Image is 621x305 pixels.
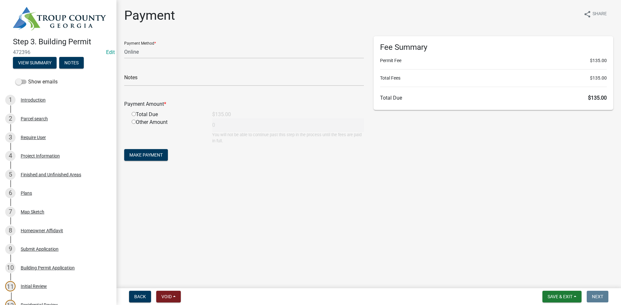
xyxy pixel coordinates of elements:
div: Other Amount [127,118,207,144]
span: $135.00 [590,57,607,64]
span: $135.00 [588,95,607,101]
span: Back [134,294,146,299]
div: 5 [5,169,16,180]
span: Save & Exit [548,294,572,299]
span: $135.00 [590,75,607,82]
wm-modal-confirm: Edit Application Number [106,49,115,55]
div: Map Sketch [21,210,44,214]
i: share [583,10,591,18]
div: Introduction [21,98,46,102]
div: Building Permit Application [21,266,75,270]
div: 3 [5,132,16,143]
h4: Step 3. Building Permit [13,37,111,47]
span: Share [593,10,607,18]
button: Void [156,291,181,302]
div: Total Due [127,111,207,118]
div: Project Information [21,154,60,158]
div: Initial Review [21,284,47,289]
button: View Summary [13,57,57,69]
h6: Fee Summary [380,43,607,52]
label: Show emails [16,78,58,86]
div: 8 [5,225,16,236]
wm-modal-confirm: Notes [59,60,84,66]
h6: Total Due [380,95,607,101]
span: Next [592,294,603,299]
button: Next [587,291,608,302]
div: 7 [5,207,16,217]
div: Homeowner Affidavit [21,228,63,233]
div: 11 [5,281,16,291]
div: 9 [5,244,16,254]
img: Troup County, Georgia [13,7,106,30]
div: 2 [5,114,16,124]
button: Make Payment [124,149,168,161]
li: Permit Fee [380,57,607,64]
div: 6 [5,188,16,198]
div: Finished and Unfinished Areas [21,172,81,177]
div: 4 [5,151,16,161]
li: Total Fees [380,75,607,82]
div: 1 [5,95,16,105]
button: Notes [59,57,84,69]
div: Payment Amount [119,100,369,108]
div: Plans [21,191,32,195]
span: 472396 [13,49,103,55]
div: Require User [21,135,46,140]
a: Edit [106,49,115,55]
button: shareShare [578,8,612,20]
button: Save & Exit [542,291,582,302]
div: Parcel search [21,116,48,121]
span: Make Payment [129,152,163,158]
wm-modal-confirm: Summary [13,60,57,66]
div: Submit Application [21,247,59,251]
button: Back [129,291,151,302]
h1: Payment [124,8,175,23]
span: Void [161,294,172,299]
div: 10 [5,263,16,273]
